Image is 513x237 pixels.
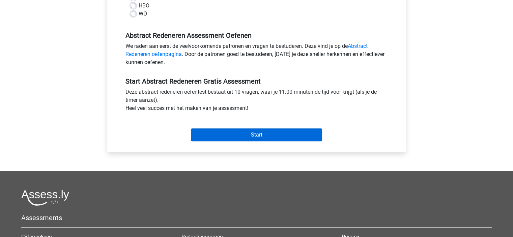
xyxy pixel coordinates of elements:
img: Assessly logo [21,190,69,206]
input: Start [191,128,322,141]
label: WO [139,10,147,18]
h5: Start Abstract Redeneren Gratis Assessment [125,77,388,85]
div: Deze abstract redeneren oefentest bestaat uit 10 vragen, waar je 11:00 minuten de tijd voor krijg... [120,88,393,115]
label: HBO [139,2,149,10]
h5: Abstract Redeneren Assessment Oefenen [125,31,388,39]
div: We raden aan eerst de veelvoorkomende patronen en vragen te bestuderen. Deze vind je op de . Door... [120,42,393,69]
h5: Assessments [21,214,492,222]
